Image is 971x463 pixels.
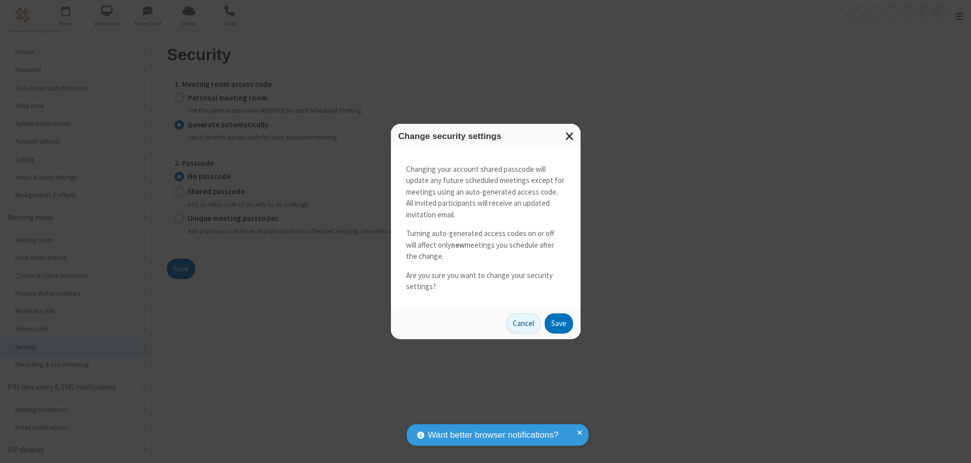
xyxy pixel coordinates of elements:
button: Cancel [506,313,541,334]
h3: Change security settings [399,131,573,141]
p: Turning auto-generated access codes on or off will affect only meetings you schedule after the ch... [406,228,565,262]
button: Close modal [559,124,581,149]
p: Changing your account shared passcode will update any future scheduled meetings except for meetin... [406,164,565,221]
button: Save [545,313,573,334]
p: Are you sure you want to change your security settings? [406,270,565,293]
strong: new [451,240,465,250]
span: Want better browser notifications? [428,429,558,442]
